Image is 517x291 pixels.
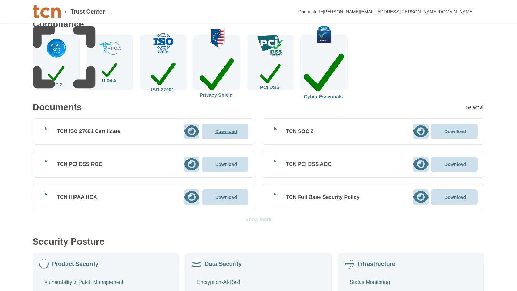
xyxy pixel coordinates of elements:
div: Vulnerability & Patch Management [44,279,123,286]
img: check [152,33,175,54]
div: ISO 27001 [151,59,176,92]
div: TCN HIPAA HCA [57,194,97,200]
div: TCN ISO 27001 Certificate [57,128,120,135]
img: check [257,35,284,56]
p: Download [444,129,466,134]
div: Status Monitoring [350,279,390,286]
div: Data Security [205,261,242,267]
div: Show More [246,217,271,222]
span: • [65,9,66,15]
div: Encryption-At-Rest [197,279,240,286]
img: check [309,26,340,43]
div: Cyber Essentials [304,48,344,99]
span: Trust Center [71,9,105,15]
p: Download [215,129,237,134]
img: Company Banner [33,5,61,18]
p: Download [215,162,237,167]
div: Documents [33,103,82,112]
div: Infrastructure [358,261,395,267]
p: Download [215,195,237,199]
div: TCN Full Base Security Policy [286,194,360,200]
img: check [98,42,121,55]
div: Security Posture [33,237,105,246]
p: Download [444,195,466,199]
div: HIPAA [102,60,118,83]
div: Product Security [52,261,98,267]
div: TCN PCI DSS AOC [286,161,331,168]
div: Connected • [PERSON_NAME][EMAIL_ADDRESS][PERSON_NAME][DOMAIN_NAME] [298,9,474,14]
div: TCN PCI DSS ROC [57,161,102,168]
img: check [202,27,232,48]
div: Privacy Shield [200,53,234,98]
div: PCI DSS [260,61,281,90]
p: Download [444,162,466,167]
div: TCN SOC 2 [286,128,313,135]
div: Compliance [33,20,84,29]
div: Select all [466,105,484,110]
